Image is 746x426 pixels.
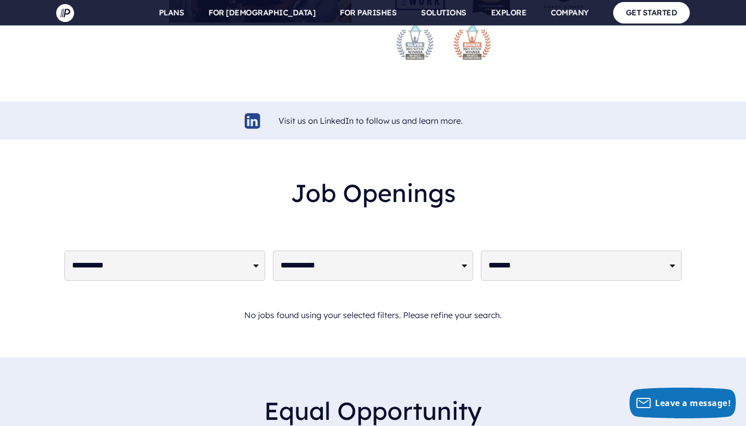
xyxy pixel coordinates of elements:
[278,116,463,126] a: Visit us on LinkedIn to follow us and learn more.
[394,21,435,62] img: stevie-silver
[243,111,262,130] img: linkedin-logo
[64,304,682,327] p: No jobs found using your selected filters. Please refine your search.
[655,397,731,409] span: Leave a message!
[613,2,690,23] a: GET STARTED
[452,21,493,62] img: stevie-bronze
[630,388,736,418] button: Leave a message!
[64,170,682,216] h2: Job Openings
